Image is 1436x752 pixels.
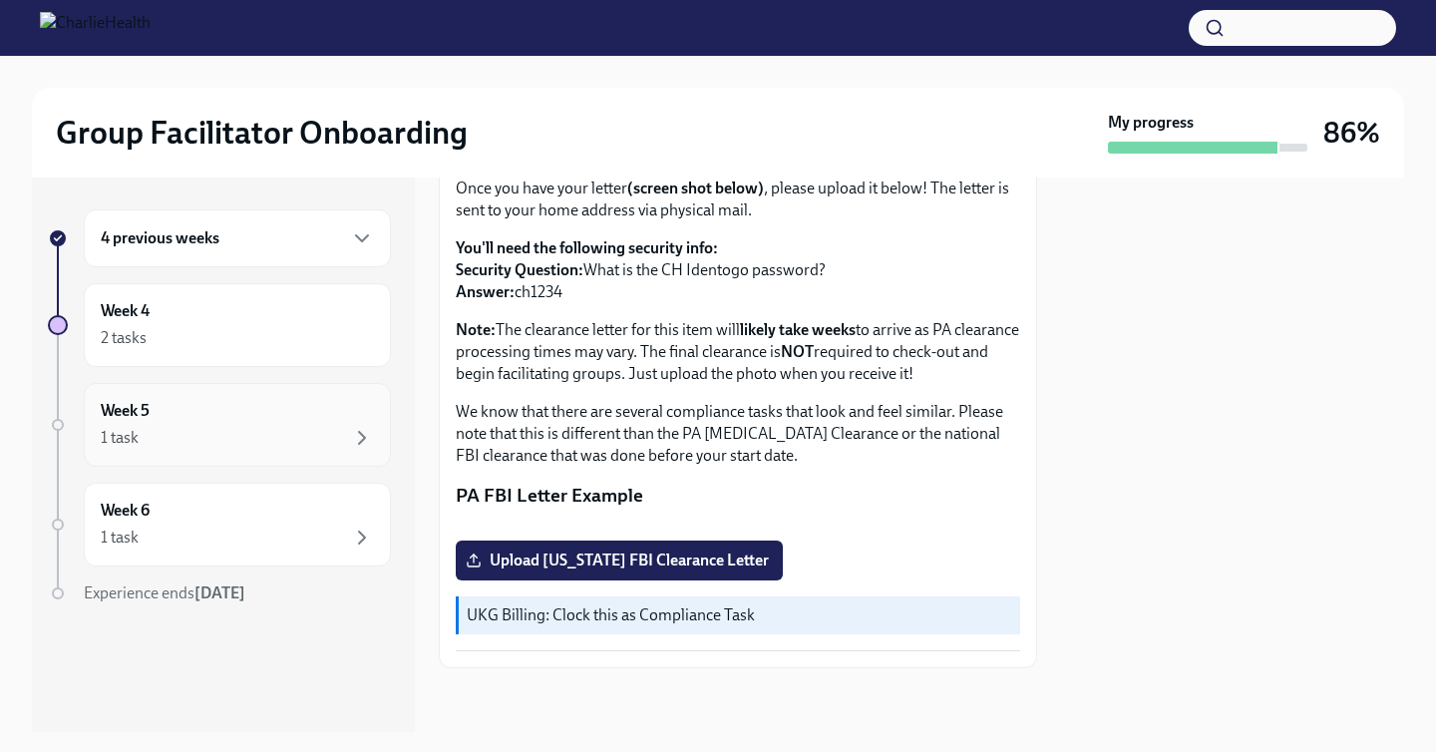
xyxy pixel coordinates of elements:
p: The clearance letter for this item will to arrive as PA clearance processing times may vary. The ... [456,319,1020,385]
strong: NOT [781,342,814,361]
span: Experience ends [84,583,245,602]
strong: Answer: [456,282,515,301]
strong: You'll need the following security info: [456,238,718,257]
h3: 86% [1323,115,1380,151]
a: Week 42 tasks [48,283,391,367]
h6: Week 6 [101,500,150,522]
span: Upload [US_STATE] FBI Clearance Letter [470,551,769,570]
label: Upload [US_STATE] FBI Clearance Letter [456,541,783,580]
h6: Week 5 [101,400,150,422]
p: What is the CH Identogo password? ch1234 [456,237,1020,303]
div: 1 task [101,527,139,549]
div: 2 tasks [101,327,147,349]
h6: Week 4 [101,300,150,322]
a: Week 51 task [48,383,391,467]
strong: likely take weeks [740,320,856,339]
strong: [DATE] [194,583,245,602]
p: We know that there are several compliance tasks that look and feel similar. Please note that this... [456,401,1020,467]
strong: Security Question: [456,260,583,279]
img: CharlieHealth [40,12,151,44]
p: PA FBI Letter Example [456,483,1020,509]
p: UKG Billing: Clock this as Compliance Task [467,604,1012,626]
div: 4 previous weeks [84,209,391,267]
p: Once you have your letter , please upload it below! The letter is sent to your home address via p... [456,178,1020,221]
a: Week 61 task [48,483,391,566]
strong: (screen shot below) [627,179,764,197]
div: 1 task [101,427,139,449]
h6: 4 previous weeks [101,227,219,249]
strong: Note: [456,320,496,339]
h2: Group Facilitator Onboarding [56,113,468,153]
strong: My progress [1108,112,1194,134]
